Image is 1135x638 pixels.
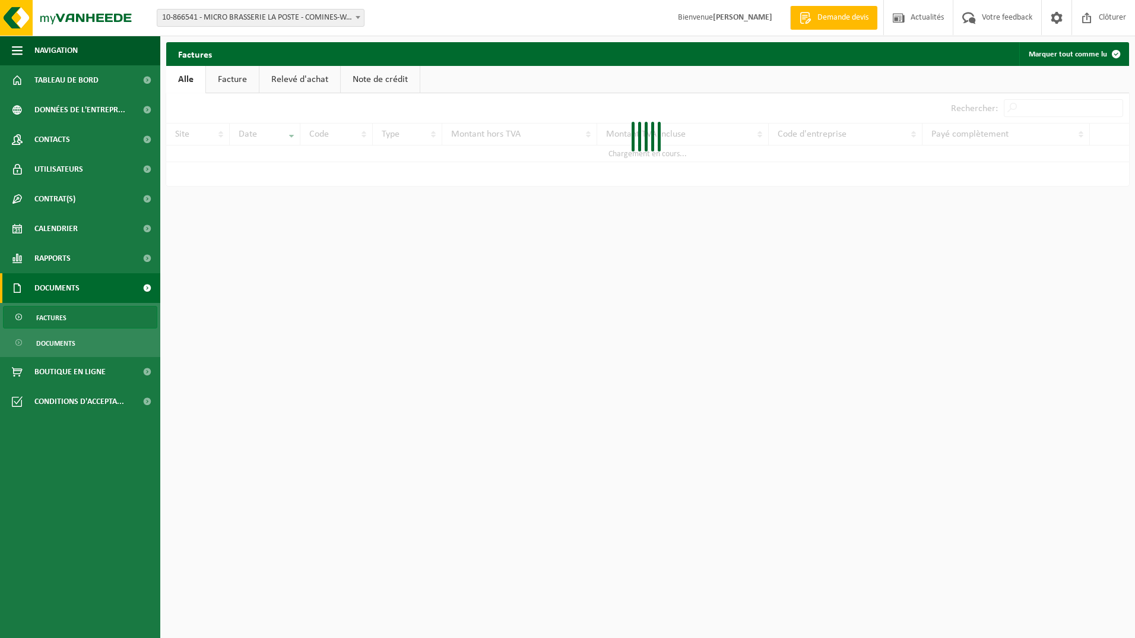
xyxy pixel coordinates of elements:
a: Note de crédit [341,66,420,93]
span: Conditions d'accepta... [34,387,124,416]
span: Contacts [34,125,70,154]
span: Documents [34,273,80,303]
h2: Factures [166,42,224,65]
span: Boutique en ligne [34,357,106,387]
span: Données de l'entrepr... [34,95,125,125]
strong: [PERSON_NAME] [713,13,772,22]
span: 10-866541 - MICRO BRASSERIE LA POSTE - COMINES-WARNETON [157,10,364,26]
span: Utilisateurs [34,154,83,184]
span: Rapports [34,244,71,273]
span: Tableau de bord [34,65,99,95]
a: Alle [166,66,205,93]
span: Calendrier [34,214,78,244]
span: 10-866541 - MICRO BRASSERIE LA POSTE - COMINES-WARNETON [157,9,364,27]
a: Facture [206,66,259,93]
span: Factures [36,307,66,329]
span: Demande devis [814,12,871,24]
a: Relevé d'achat [259,66,340,93]
a: Demande devis [790,6,877,30]
span: Navigation [34,36,78,65]
a: Factures [3,306,157,329]
button: Marquer tout comme lu [1019,42,1128,66]
span: Documents [36,332,75,355]
span: Contrat(s) [34,184,75,214]
a: Documents [3,331,157,354]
